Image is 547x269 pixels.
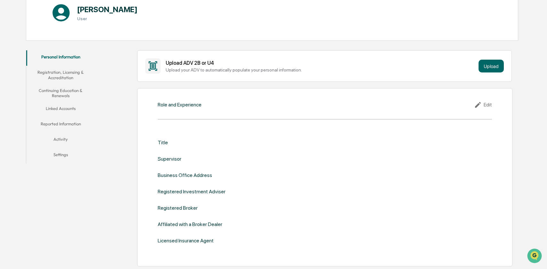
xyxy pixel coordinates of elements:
[6,49,18,61] img: 1746055101610-c473b297-6a78-478c-a979-82029cc54cd1
[22,49,105,55] div: Start new chat
[158,156,181,162] div: Supervisor
[26,117,95,133] button: Reported Information
[109,51,116,59] button: Start new chat
[6,13,116,24] p: How can we help?
[158,172,212,178] div: Business Office Address
[26,66,95,84] button: Registration, Licensing & Accreditation
[158,205,198,211] div: Registered Broker
[26,102,95,117] button: Linked Accounts
[479,60,504,72] button: Upload
[45,108,77,113] a: Powered byPylon
[527,248,544,265] iframe: Open customer support
[13,93,40,99] span: Data Lookup
[22,55,81,61] div: We're available if you need us!
[26,50,95,164] div: secondary tabs example
[26,133,95,148] button: Activity
[77,5,138,14] h1: [PERSON_NAME]
[166,60,476,66] div: Upload ADV 2B or U4
[4,78,44,90] a: 🖐️Preclearance
[26,50,95,66] button: Personal Information
[6,94,12,99] div: 🔎
[64,109,77,113] span: Pylon
[158,102,202,108] div: Role and Experience
[4,90,43,102] a: 🔎Data Lookup
[166,67,476,72] div: Upload your ADV to automatically populate your personal information.
[53,81,79,87] span: Attestations
[13,81,41,87] span: Preclearance
[474,101,492,109] div: Edit
[158,189,226,195] div: Registered Investment Adviser
[158,139,168,146] div: Title
[77,16,138,21] h3: User
[26,84,95,102] button: Continuing Education & Renewals
[158,221,222,227] div: Affiliated with a Broker Dealer
[6,81,12,87] div: 🖐️
[44,78,82,90] a: 🗄️Attestations
[158,238,214,244] div: Licensed Insurance Agent
[26,148,95,164] button: Settings
[46,81,52,87] div: 🗄️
